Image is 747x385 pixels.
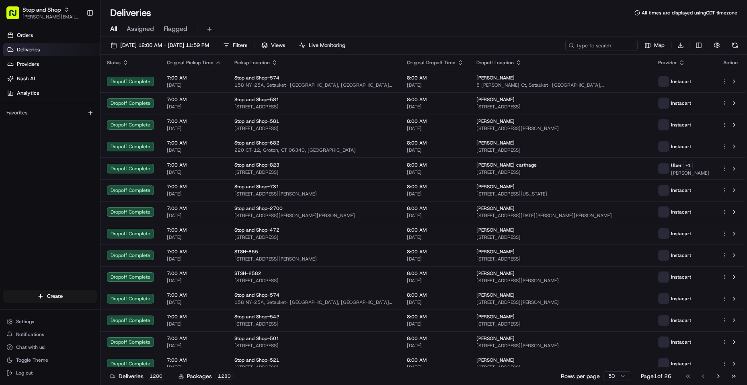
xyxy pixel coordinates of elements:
[167,147,222,153] span: [DATE]
[407,104,464,110] span: [DATE]
[167,191,222,197] span: [DATE]
[167,96,222,103] span: 7:00 AM
[407,342,464,349] span: [DATE]
[671,274,691,280] span: Instacart
[407,59,456,66] span: Original Dropoff Time
[167,270,222,277] span: 7:00 AM
[234,249,258,255] span: STSH-855
[476,169,645,175] span: [STREET_ADDRESS]
[167,212,222,219] span: [DATE]
[3,354,97,366] button: Toggle Theme
[671,252,691,259] span: Instacart
[671,361,691,367] span: Instacart
[3,290,97,303] button: Create
[407,357,464,363] span: 8:00 AM
[17,46,40,53] span: Deliveries
[107,40,213,51] button: [DATE] 12:00 AM - [DATE] 11:59 PM
[234,314,279,320] span: Stop and Shop-542
[233,42,247,49] span: Filters
[17,75,35,82] span: Nash AI
[234,364,394,371] span: [STREET_ADDRESS]
[234,169,394,175] span: [STREET_ADDRESS]
[476,256,645,262] span: [STREET_ADDRESS]
[476,249,515,255] span: [PERSON_NAME]
[234,212,394,219] span: [STREET_ADDRESS][PERSON_NAME][PERSON_NAME]
[476,270,515,277] span: [PERSON_NAME]
[234,96,279,103] span: Stop and Shop-581
[234,75,279,81] span: Stop and Shop-574
[110,6,151,19] h1: Deliveries
[641,372,671,380] div: Page 1 of 26
[167,321,222,327] span: [DATE]
[476,147,645,153] span: [STREET_ADDRESS]
[476,82,645,88] span: 5 [PERSON_NAME] Ct, Setauket- [GEOGRAPHIC_DATA], [GEOGRAPHIC_DATA] 11733, [GEOGRAPHIC_DATA]
[234,104,394,110] span: [STREET_ADDRESS]
[407,96,464,103] span: 8:00 AM
[234,125,394,132] span: [STREET_ADDRESS]
[3,329,97,340] button: Notifications
[110,24,117,34] span: All
[671,143,691,150] span: Instacart
[407,234,464,240] span: [DATE]
[476,59,514,66] span: Dropoff Location
[167,234,222,240] span: [DATE]
[407,183,464,190] span: 8:00 AM
[167,299,222,306] span: [DATE]
[234,140,279,146] span: Stop and Shop-682
[565,40,638,51] input: Type to search
[476,234,645,240] span: [STREET_ADDRESS]
[658,59,677,66] span: Provider
[407,212,464,219] span: [DATE]
[234,335,279,342] span: Stop and Shop-501
[671,209,691,215] span: Instacart
[671,339,691,345] span: Instacart
[167,249,222,255] span: 7:00 AM
[167,205,222,212] span: 7:00 AM
[167,314,222,320] span: 7:00 AM
[671,295,691,302] span: Instacart
[642,10,737,16] span: All times are displayed using CDT timezone
[167,59,213,66] span: Original Pickup Time
[167,256,222,262] span: [DATE]
[234,342,394,349] span: [STREET_ADDRESS]
[407,256,464,262] span: [DATE]
[476,118,515,124] span: [PERSON_NAME]
[407,125,464,132] span: [DATE]
[476,205,515,212] span: [PERSON_NAME]
[167,292,222,298] span: 7:00 AM
[16,318,34,325] span: Settings
[234,277,394,284] span: [STREET_ADDRESS]
[3,87,100,100] a: Analytics
[476,104,645,110] span: [STREET_ADDRESS]
[234,299,394,306] span: 158 NY-25A, Setauket- [GEOGRAPHIC_DATA], [GEOGRAPHIC_DATA] 11733, [GEOGRAPHIC_DATA]
[476,140,515,146] span: [PERSON_NAME]
[23,14,80,20] button: [PERSON_NAME][EMAIL_ADDRESS][DOMAIN_NAME]
[671,230,691,237] span: Instacart
[167,169,222,175] span: [DATE]
[3,29,100,42] a: Orders
[407,314,464,320] span: 8:00 AM
[309,42,345,49] span: Live Monitoring
[167,277,222,284] span: [DATE]
[722,59,739,66] div: Action
[3,316,97,327] button: Settings
[110,372,165,380] div: Deliveries
[671,100,691,106] span: Instacart
[23,6,61,14] button: Stop and Shop
[220,40,251,51] button: Filters
[167,357,222,363] span: 7:00 AM
[234,191,394,197] span: [STREET_ADDRESS][PERSON_NAME]
[16,344,45,350] span: Chat with us!
[16,357,48,363] span: Toggle Theme
[654,42,665,49] span: Map
[3,342,97,353] button: Chat with us!
[164,24,187,34] span: Flagged
[407,147,464,153] span: [DATE]
[167,125,222,132] span: [DATE]
[234,147,394,153] span: 220 CT-12, Groton, CT 06340, [GEOGRAPHIC_DATA]
[107,59,121,66] span: Status
[179,372,234,380] div: Packages
[671,170,709,176] span: [PERSON_NAME]
[407,162,464,168] span: 8:00 AM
